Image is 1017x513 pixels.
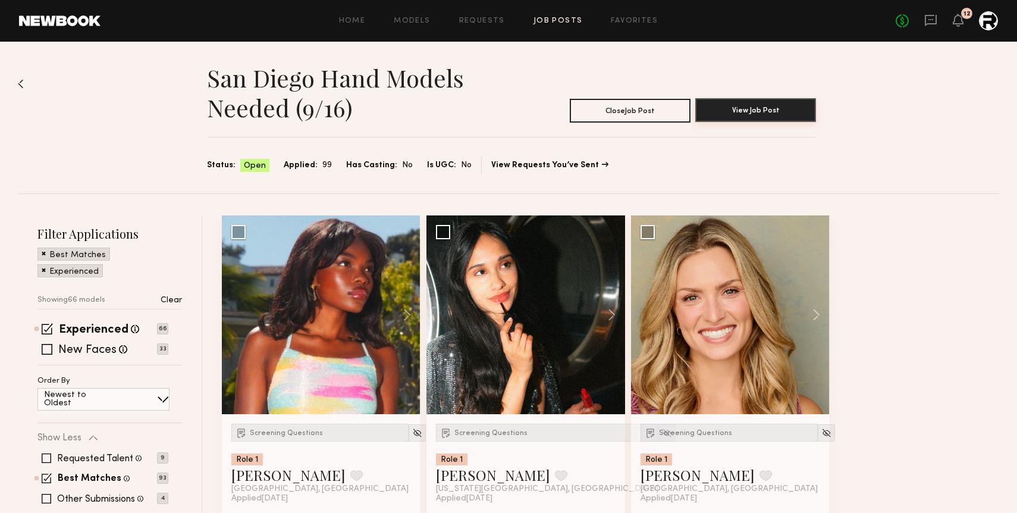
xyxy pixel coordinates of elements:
[461,159,472,172] span: No
[436,494,616,503] div: Applied [DATE]
[250,430,323,437] span: Screening Questions
[533,17,583,25] a: Job Posts
[231,494,411,503] div: Applied [DATE]
[157,343,168,355] p: 33
[641,484,818,494] span: [GEOGRAPHIC_DATA], [GEOGRAPHIC_DATA]
[37,377,70,385] p: Order By
[440,427,452,439] img: Submission Icon
[611,17,658,25] a: Favorites
[157,473,168,484] p: 93
[436,484,658,494] span: [US_STATE][GEOGRAPHIC_DATA], [GEOGRAPHIC_DATA]
[207,63,511,123] h1: San Diego Hand Models Needed (9/16)
[402,159,413,172] span: No
[645,427,657,439] img: Submission Icon
[454,430,528,437] span: Screening Questions
[231,465,346,484] a: [PERSON_NAME]
[157,493,168,504] p: 4
[322,159,332,172] span: 99
[157,452,168,464] p: 9
[491,161,608,170] a: View Requests You’ve Sent
[244,160,266,172] span: Open
[44,391,115,408] p: Newest to Oldest
[58,474,121,484] label: Best Matches
[436,453,467,465] div: Role 1
[821,428,831,438] img: Unhide Model
[284,159,318,172] span: Applied:
[57,495,135,504] label: Other Submissions
[59,324,128,336] label: Experienced
[346,159,397,172] span: Has Casting:
[963,11,971,17] div: 12
[236,427,247,439] img: Submission Icon
[641,453,672,465] div: Role 1
[49,251,106,259] p: Best Matches
[58,345,117,356] label: New Faces
[49,268,99,276] p: Experienced
[207,159,236,172] span: Status:
[427,159,456,172] span: Is UGC:
[641,465,755,484] a: [PERSON_NAME]
[37,296,105,304] p: Showing 66 models
[570,99,690,123] button: CloseJob Post
[695,99,816,123] a: View Job Post
[641,494,820,503] div: Applied [DATE]
[18,79,24,89] img: Back to previous page
[412,428,422,438] img: Unhide Model
[394,17,430,25] a: Models
[659,430,732,437] span: Screening Questions
[37,226,182,242] h2: Filter Applications
[37,433,81,443] p: Show Less
[231,453,263,465] div: Role 1
[161,296,182,305] p: Clear
[231,484,409,494] span: [GEOGRAPHIC_DATA], [GEOGRAPHIC_DATA]
[157,323,168,334] p: 66
[695,98,816,122] button: View Job Post
[57,454,133,464] label: Requested Talent
[459,17,505,25] a: Requests
[436,465,550,484] a: [PERSON_NAME]
[339,17,366,25] a: Home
